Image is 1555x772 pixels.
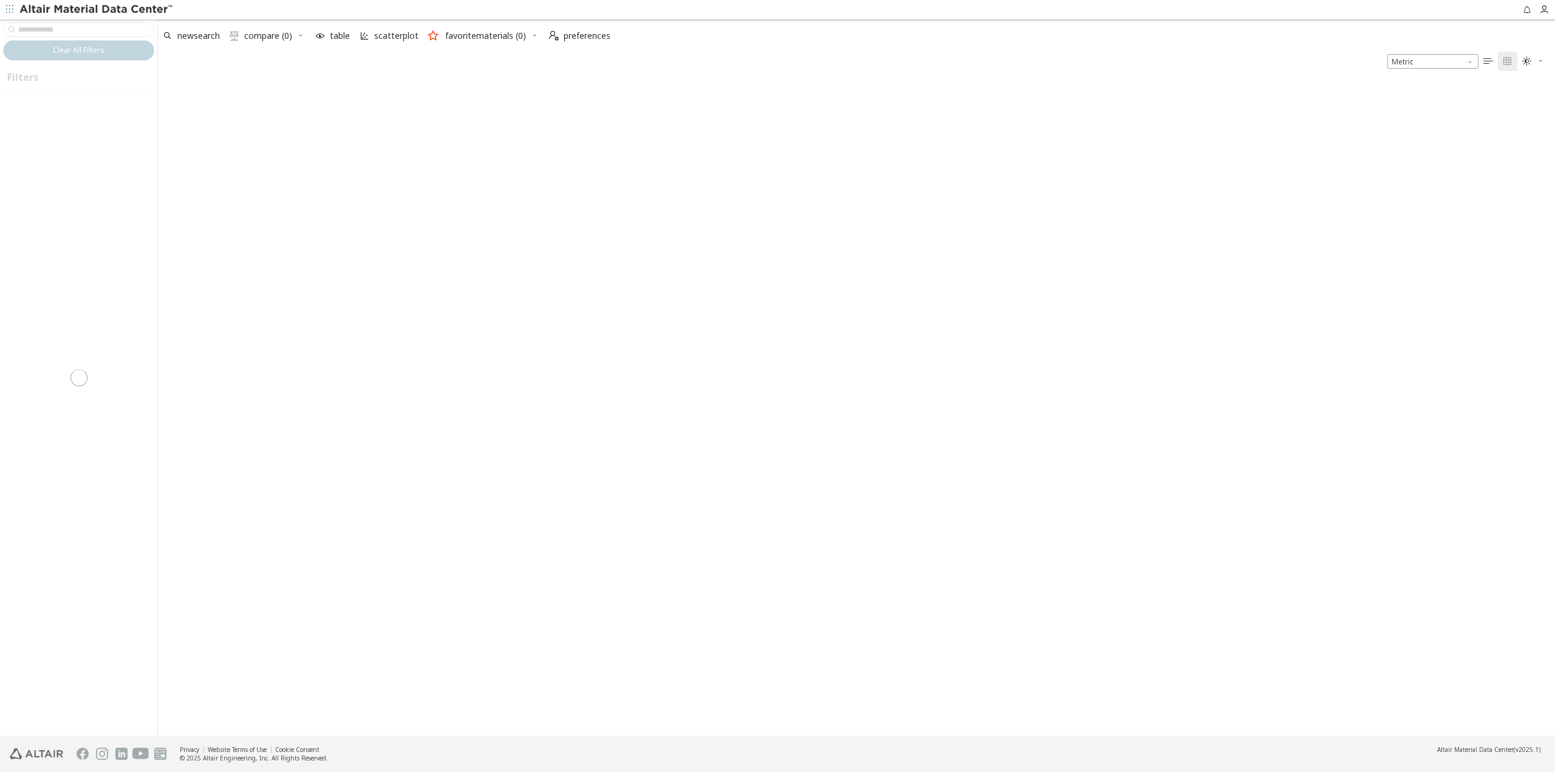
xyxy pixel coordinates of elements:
[180,745,199,754] a: Privacy
[549,31,559,41] i: 
[10,748,63,759] img: Altair Engineering
[1503,56,1512,66] i: 
[1483,56,1493,66] i: 
[180,754,328,762] div: © 2025 Altair Engineering, Inc. All Rights Reserved.
[208,745,267,754] a: Website Terms of Use
[1517,52,1549,71] button: Theme
[1387,54,1478,69] div: Unit System
[1478,52,1498,71] button: Table View
[330,32,350,40] span: table
[1387,54,1478,69] span: Metric
[1437,745,1514,754] span: Altair Material Data Center
[230,31,239,41] i: 
[244,32,292,40] span: compare (0)
[374,32,419,40] span: scatterplot
[1522,56,1532,66] i: 
[275,745,320,754] a: Cookie Consent
[445,32,526,40] span: favoritematerials (0)
[19,4,174,16] img: Altair Material Data Center
[564,32,610,40] span: preferences
[1437,745,1540,754] div: (v2025.1)
[177,32,220,40] span: newsearch
[1498,52,1517,71] button: Tile View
